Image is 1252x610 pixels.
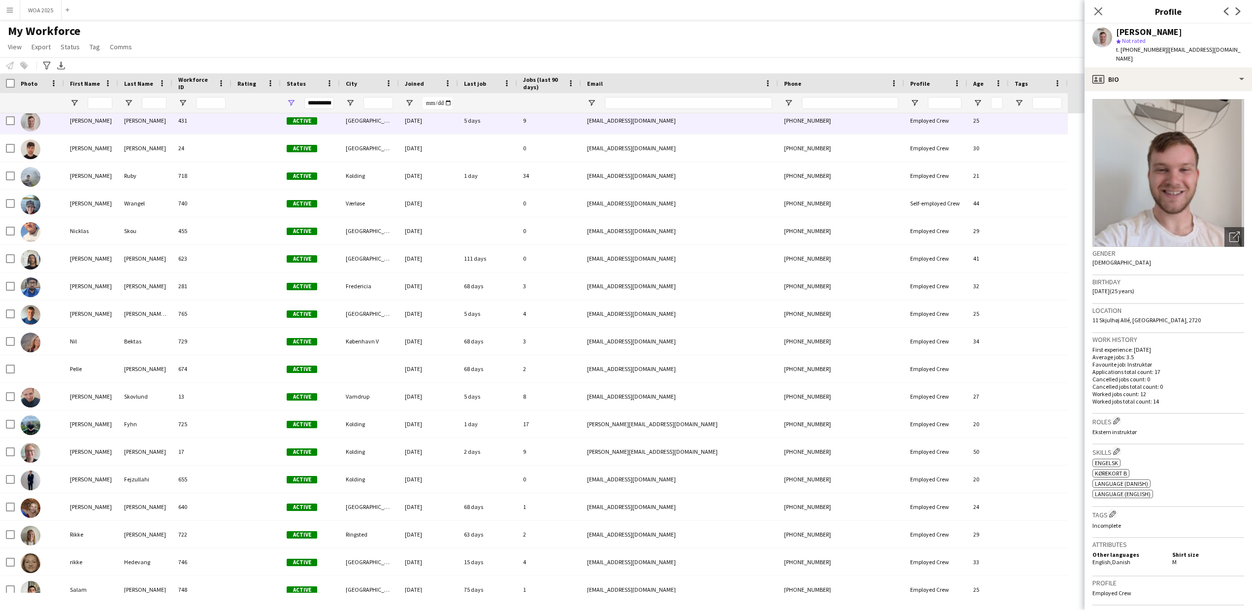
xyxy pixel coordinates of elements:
div: [DATE] [399,438,458,465]
img: Morten Ruby [21,167,40,187]
div: 3 [517,272,581,300]
div: Employed Crew [904,355,967,382]
div: [PERSON_NAME][EMAIL_ADDRESS][DOMAIN_NAME] [581,410,778,438]
div: 4 [517,300,581,327]
h3: Profile [1085,5,1252,18]
p: First experience: [DATE] [1092,346,1244,353]
span: Active [287,448,317,456]
span: Comms [110,42,132,51]
button: Open Filter Menu [346,99,355,107]
div: 15 days [458,548,517,576]
div: [PHONE_NUMBER] [778,410,904,438]
div: [PERSON_NAME] [64,245,118,272]
div: [DATE] [399,162,458,189]
div: [PHONE_NUMBER] [778,245,904,272]
div: [PERSON_NAME] [64,135,118,162]
p: Favourite job: Instruktør [1092,361,1244,368]
div: [PHONE_NUMBER] [778,438,904,465]
div: 30 [967,135,1009,162]
div: 740 [172,190,231,217]
div: Nicklas [64,217,118,244]
div: rikke [64,548,118,576]
div: 1 [517,493,581,520]
div: 455 [172,217,231,244]
button: Open Filter Menu [405,99,414,107]
div: 2 [517,355,581,382]
div: Hedevang [118,548,172,576]
div: 63 days [458,521,517,548]
div: [PERSON_NAME] [64,410,118,438]
button: Open Filter Menu [124,99,133,107]
input: Workforce ID Filter Input [196,97,226,109]
span: Phone [784,80,801,87]
div: [DATE] [399,383,458,410]
div: Kolding [340,410,399,438]
div: 1 day [458,162,517,189]
div: [PHONE_NUMBER] [778,272,904,300]
div: [PHONE_NUMBER] [778,190,904,217]
div: [DATE] [399,217,458,244]
div: 24 [967,493,1009,520]
button: Open Filter Menu [287,99,296,107]
div: Fejzullahi [118,466,172,493]
div: 5 days [458,300,517,327]
div: Employed Crew [904,272,967,300]
img: Crew avatar or photo [1092,99,1244,247]
span: Status [287,80,306,87]
div: 1 [517,576,581,603]
div: 725 [172,410,231,438]
div: [GEOGRAPHIC_DATA] [GEOGRAPHIC_DATA] [340,576,399,603]
a: Comms [106,40,136,53]
div: 27 [967,383,1009,410]
div: [PERSON_NAME] [64,107,118,134]
span: Age [973,80,984,87]
div: [PHONE_NUMBER] [778,217,904,244]
div: Pelle [64,355,118,382]
div: [PERSON_NAME] [118,245,172,272]
div: [PERSON_NAME] [PERSON_NAME] [118,300,172,327]
div: 281 [172,272,231,300]
p: Cancelled jobs total count: 0 [1092,383,1244,390]
div: 0 [517,135,581,162]
div: [DATE] [399,410,458,438]
span: | [EMAIL_ADDRESS][DOMAIN_NAME] [1116,46,1241,62]
div: [EMAIL_ADDRESS][DOMAIN_NAME] [581,466,778,493]
img: Peter Skovlund [21,388,40,407]
h3: Birthday [1092,277,1244,286]
img: Rene Sandager [21,443,40,463]
button: Open Filter Menu [973,99,982,107]
div: København V [340,328,399,355]
span: Email [587,80,603,87]
div: [PERSON_NAME] [64,383,118,410]
input: Email Filter Input [605,97,772,109]
span: Active [287,117,317,125]
span: City [346,80,357,87]
div: [DATE] [399,245,458,272]
img: Nicklas Skou [21,222,40,242]
div: [PERSON_NAME] [118,493,172,520]
span: Rating [237,80,256,87]
div: [DATE] [399,576,458,603]
div: [PHONE_NUMBER] [778,576,904,603]
input: Last Name Filter Input [142,97,166,109]
span: Kørekort B [1095,470,1127,477]
div: Værløse [340,190,399,217]
div: 33 [967,548,1009,576]
p: Worked jobs total count: 14 [1092,398,1244,405]
div: [EMAIL_ADDRESS][DOMAIN_NAME] [581,245,778,272]
div: [PERSON_NAME] [1116,28,1182,36]
p: Average jobs: 3.5 [1092,353,1244,361]
div: [EMAIL_ADDRESS][DOMAIN_NAME] [581,135,778,162]
div: Employed Crew [904,328,967,355]
button: Open Filter Menu [1015,99,1023,107]
div: Employed Crew [904,576,967,603]
div: 50 [967,438,1009,465]
a: Export [28,40,55,53]
span: Photo [21,80,37,87]
div: 640 [172,493,231,520]
div: [EMAIL_ADDRESS][DOMAIN_NAME] [581,107,778,134]
div: 17 [517,410,581,438]
div: 9 [517,438,581,465]
div: [PHONE_NUMBER] [778,355,904,382]
div: 2 [517,521,581,548]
